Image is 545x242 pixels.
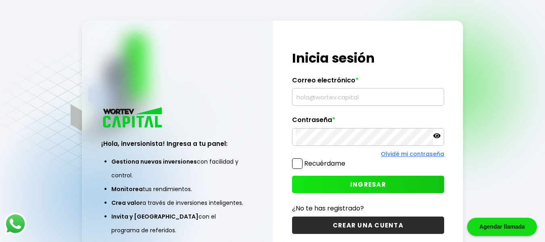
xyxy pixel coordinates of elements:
[111,182,244,196] li: tus rendimientos.
[304,159,345,168] label: Recuérdame
[111,199,142,207] span: Crea valor
[292,48,444,68] h1: Inicia sesión
[292,76,444,88] label: Correo electrónico
[111,210,244,237] li: con el programa de referidos.
[101,106,165,130] img: logo_wortev_capital
[381,150,444,158] a: Olvidé mi contraseña
[292,203,444,213] p: ¿No te has registrado?
[111,155,244,182] li: con facilidad y control.
[111,158,197,166] span: Gestiona nuevas inversiones
[111,213,198,221] span: Invita y [GEOGRAPHIC_DATA]
[467,218,537,236] div: Agendar llamada
[296,88,441,105] input: hola@wortev.capital
[101,139,254,148] h3: ¡Hola, inversionista! Ingresa a tu panel:
[292,176,444,193] button: INGRESAR
[292,203,444,234] a: ¿No te has registrado?CREAR UNA CUENTA
[350,180,386,189] span: INGRESAR
[292,116,444,128] label: Contraseña
[111,196,244,210] li: a través de inversiones inteligentes.
[292,217,444,234] button: CREAR UNA CUENTA
[4,213,27,235] img: logos_whatsapp-icon.242b2217.svg
[111,185,143,193] span: Monitorea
